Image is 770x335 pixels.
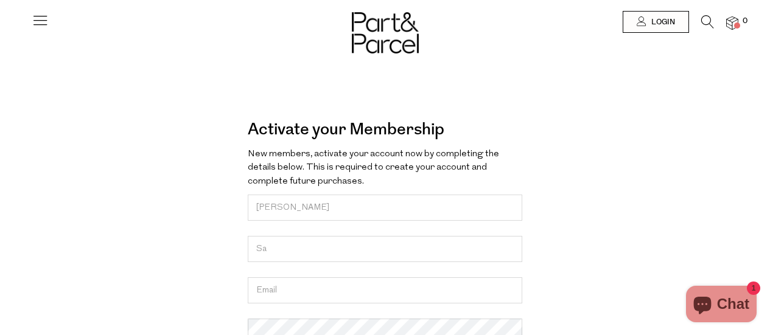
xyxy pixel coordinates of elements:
a: Login [623,11,689,33]
span: Login [648,17,675,27]
a: Activate your Membership [248,116,444,143]
inbox-online-store-chat: Shopify online store chat [682,286,760,325]
input: Email [248,277,522,303]
span: 0 [740,16,751,27]
img: Part&Parcel [352,12,419,54]
p: New members, activate your account now by completing the details below. This is required to creat... [248,148,522,189]
a: 0 [726,16,738,29]
input: First Name [248,195,522,221]
input: Last Name [248,236,522,262]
